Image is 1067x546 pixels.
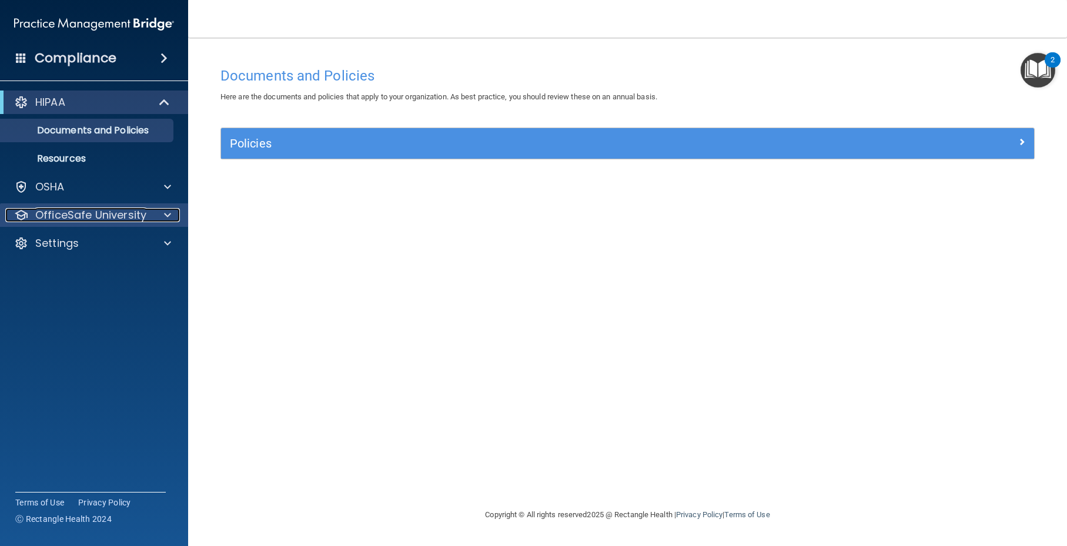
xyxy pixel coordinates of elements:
[35,236,79,250] p: Settings
[15,513,112,525] span: Ⓒ Rectangle Health 2024
[35,95,65,109] p: HIPAA
[35,50,116,66] h4: Compliance
[15,497,64,508] a: Terms of Use
[35,208,146,222] p: OfficeSafe University
[14,95,170,109] a: HIPAA
[8,153,168,165] p: Resources
[14,12,174,36] img: PMB logo
[230,137,822,150] h5: Policies
[413,496,842,534] div: Copyright © All rights reserved 2025 @ Rectangle Health | |
[1021,53,1055,88] button: Open Resource Center, 2 new notifications
[14,236,171,250] a: Settings
[8,125,168,136] p: Documents and Policies
[220,92,657,101] span: Here are the documents and policies that apply to your organization. As best practice, you should...
[14,208,171,222] a: OfficeSafe University
[724,510,770,519] a: Terms of Use
[14,180,171,194] a: OSHA
[220,68,1035,83] h4: Documents and Policies
[78,497,131,508] a: Privacy Policy
[35,180,65,194] p: OSHA
[1051,60,1055,75] div: 2
[676,510,723,519] a: Privacy Policy
[230,134,1025,153] a: Policies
